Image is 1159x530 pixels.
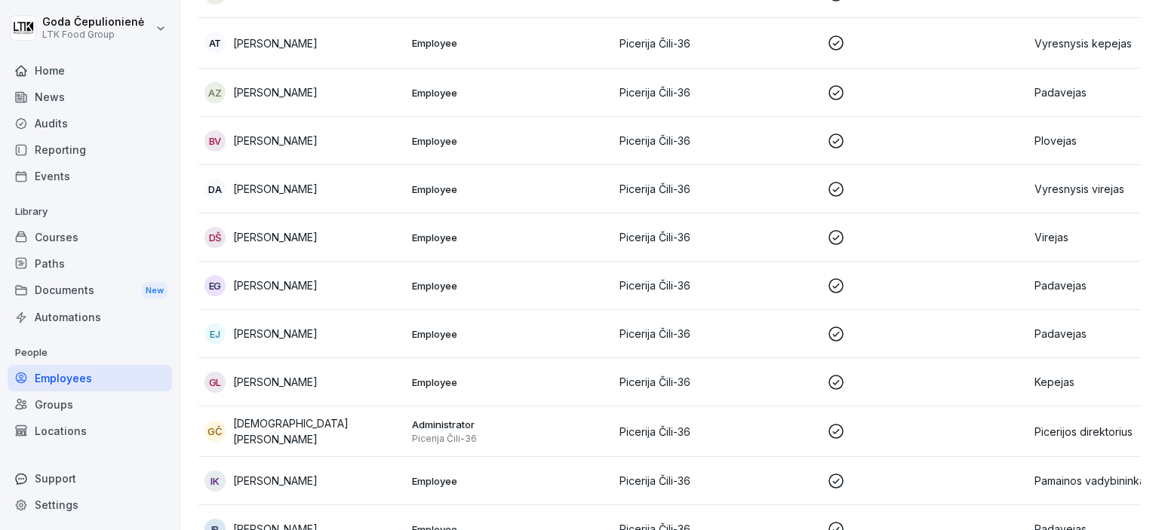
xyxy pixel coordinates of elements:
[412,231,607,244] p: Employee
[8,250,172,277] a: Paths
[42,16,144,29] p: Goda Čepulionienė
[619,374,815,390] p: Picerija Čili-36
[412,36,607,50] p: Employee
[412,182,607,196] p: Employee
[8,277,172,305] a: DocumentsNew
[619,229,815,245] p: Picerija Čili-36
[8,418,172,444] a: Locations
[233,374,318,390] p: [PERSON_NAME]
[412,134,607,148] p: Employee
[204,32,226,54] div: AT
[204,130,226,152] div: BV
[8,304,172,330] a: Automations
[204,227,226,248] div: DŠ
[8,277,172,305] div: Documents
[204,82,226,103] div: AZ
[8,110,172,136] a: Audits
[619,84,815,100] p: Picerija Čili-36
[412,86,607,100] p: Employee
[233,326,318,342] p: [PERSON_NAME]
[412,327,607,341] p: Employee
[42,29,144,40] p: LTK Food Group
[8,163,172,189] a: Events
[8,492,172,518] a: Settings
[619,424,815,440] p: Picerija Čili-36
[8,84,172,110] a: News
[412,375,607,389] p: Employee
[233,473,318,489] p: [PERSON_NAME]
[8,391,172,418] a: Groups
[204,179,226,200] div: DA
[619,326,815,342] p: Picerija Čili-36
[412,279,607,293] p: Employee
[204,275,226,296] div: EG
[233,277,318,293] p: [PERSON_NAME]
[204,372,226,393] div: GL
[619,277,815,293] p: Picerija Čili-36
[233,415,400,447] p: [DEMOGRAPHIC_DATA][PERSON_NAME]
[619,133,815,149] p: Picerija Čili-36
[204,323,226,345] div: EJ
[412,418,607,431] p: Administrator
[412,433,607,445] p: Picerija Čili-36
[233,133,318,149] p: [PERSON_NAME]
[619,181,815,197] p: Picerija Čili-36
[142,282,168,299] div: New
[8,341,172,365] p: People
[233,181,318,197] p: [PERSON_NAME]
[233,35,318,51] p: [PERSON_NAME]
[619,35,815,51] p: Picerija Čili-36
[204,470,226,492] div: IK
[8,57,172,84] a: Home
[233,229,318,245] p: [PERSON_NAME]
[619,473,815,489] p: Picerija Čili-36
[8,136,172,163] a: Reporting
[233,84,318,100] p: [PERSON_NAME]
[8,365,172,391] a: Employees
[8,465,172,492] div: Support
[8,200,172,224] p: Library
[8,224,172,250] a: Courses
[204,421,226,442] div: GČ
[412,474,607,488] p: Employee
